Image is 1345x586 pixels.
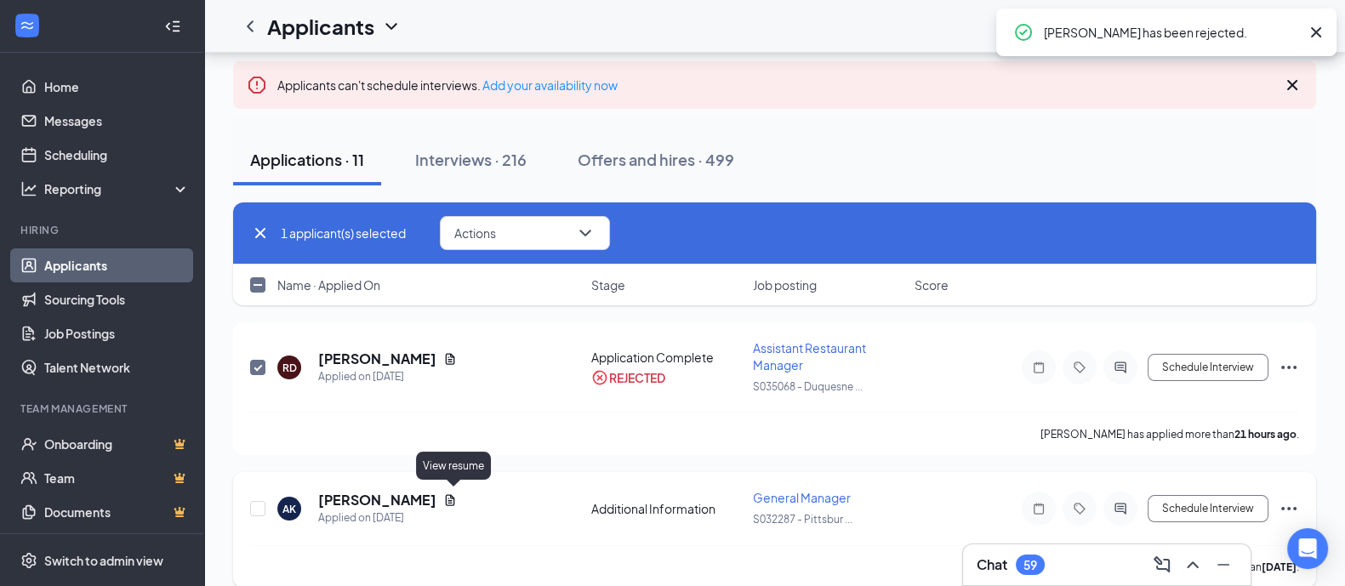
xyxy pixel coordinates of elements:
b: 21 hours ago [1234,428,1297,441]
svg: Note [1029,502,1049,515]
span: Assistant Restaurant Manager [753,340,866,373]
svg: Collapse [164,18,181,35]
svg: Cross [1306,22,1326,43]
span: S032287 - Pittsbur ... [753,513,852,526]
span: Name · Applied On [277,276,380,293]
div: 59 [1023,558,1037,572]
div: Applied on [DATE] [318,509,457,526]
a: Add your availability now [482,77,618,93]
a: DocumentsCrown [44,495,190,529]
svg: ActiveChat [1110,502,1131,515]
span: General Manager [753,490,851,505]
div: View resume [416,452,491,480]
button: ComposeMessage [1148,551,1176,578]
div: Hiring [20,223,186,237]
a: SurveysCrown [44,529,190,563]
svg: Cross [250,223,271,243]
span: Actions [454,227,496,239]
h5: [PERSON_NAME] [318,350,436,368]
div: Applied on [DATE] [318,368,457,385]
span: Job posting [753,276,817,293]
svg: Ellipses [1279,357,1299,378]
a: Talent Network [44,350,190,384]
svg: Note [1029,361,1049,374]
div: [PERSON_NAME] has been rejected. [1044,22,1299,43]
button: ActionsChevronDown [440,216,610,250]
h5: [PERSON_NAME] [318,491,436,509]
svg: Settings [20,552,37,569]
div: RD [282,361,297,375]
span: 1 applicant(s) selected [281,224,406,242]
a: Scheduling [44,138,190,172]
button: Schedule Interview [1148,495,1268,522]
svg: WorkstreamLogo [19,17,36,34]
a: Sourcing Tools [44,282,190,316]
span: Score [915,276,949,293]
div: Additional Information [591,500,743,517]
svg: CheckmarkCircle [1013,22,1034,43]
b: [DATE] [1262,560,1297,573]
svg: ChevronLeft [240,16,260,37]
span: Applicants can't schedule interviews. [277,77,618,93]
svg: ComposeMessage [1152,555,1172,575]
div: Reporting [44,180,191,197]
div: Application Complete [591,349,743,366]
div: Open Intercom Messenger [1287,528,1328,569]
h1: Applicants [267,12,374,41]
p: [PERSON_NAME] has applied more than . [1040,427,1299,441]
svg: Tag [1069,361,1090,374]
a: Applicants [44,248,190,282]
svg: Document [443,352,457,366]
div: Applications · 11 [250,149,364,170]
svg: CrossCircle [591,369,608,386]
svg: ChevronDown [381,16,402,37]
a: TeamCrown [44,461,190,495]
svg: Analysis [20,180,37,197]
svg: Minimize [1213,555,1234,575]
svg: ChevronUp [1183,555,1203,575]
a: Job Postings [44,316,190,350]
svg: ActiveChat [1110,361,1131,374]
div: Switch to admin view [44,552,163,569]
a: Home [44,70,190,104]
div: Team Management [20,401,186,416]
svg: Error [247,75,267,95]
button: Schedule Interview [1148,354,1268,381]
svg: Document [443,493,457,507]
div: Offers and hires · 499 [578,149,734,170]
div: AK [282,502,296,516]
button: ChevronUp [1179,551,1206,578]
span: Stage [591,276,625,293]
svg: ChevronDown [575,223,596,243]
div: REJECTED [609,369,665,386]
button: Minimize [1210,551,1237,578]
a: OnboardingCrown [44,427,190,461]
a: Messages [44,104,190,138]
span: S035068 - Duquesne ... [753,380,863,393]
div: Interviews · 216 [415,149,527,170]
h3: Chat [977,555,1007,574]
svg: Cross [1282,75,1302,95]
svg: Tag [1069,502,1090,515]
svg: Ellipses [1279,498,1299,519]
